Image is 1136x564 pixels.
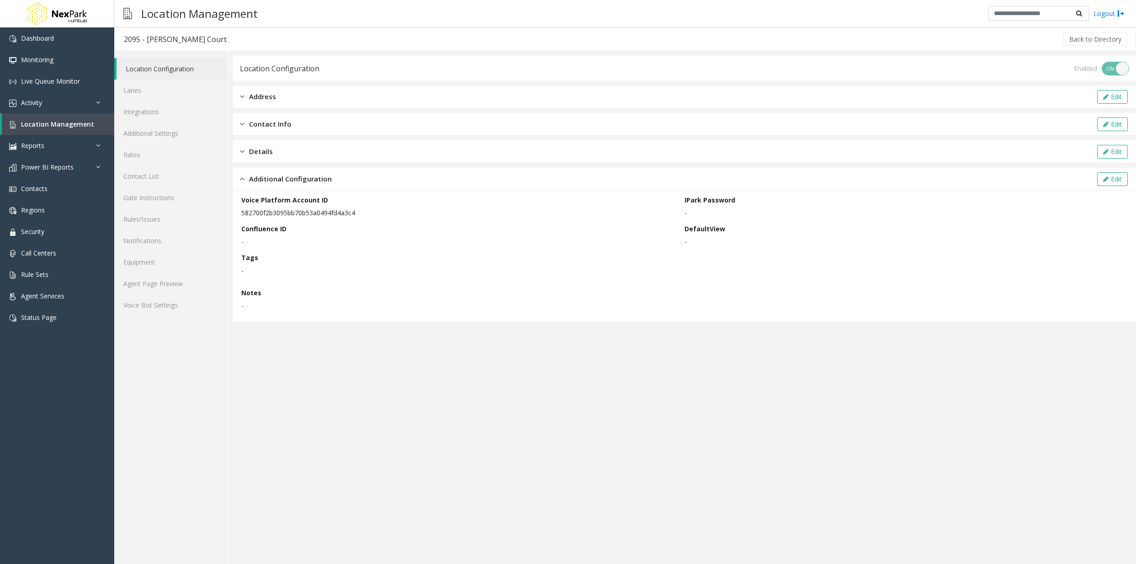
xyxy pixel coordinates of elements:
a: Location Configuration [117,58,228,80]
a: Integrations [114,101,228,122]
img: logout [1117,9,1125,18]
p: - [685,208,1123,218]
img: closed [240,91,244,102]
img: 'icon' [9,229,16,236]
img: 'icon' [9,186,16,193]
span: Details [249,146,273,157]
label: DefaultView [685,224,725,234]
a: Lanes [114,80,228,101]
img: closed [240,119,244,129]
img: 'icon' [9,143,16,150]
a: Agent Page Preview [114,273,228,294]
img: closed [240,146,244,157]
img: 'icon' [9,314,16,322]
a: Rates [114,144,228,165]
span: Activity [21,98,42,107]
img: 'icon' [9,293,16,300]
img: 'icon' [9,121,16,128]
img: 'icon' [9,271,16,279]
button: Back to Directory [1063,32,1127,46]
p: 582700f2b3095bb70b53a0494fd4a3c4 [241,208,680,218]
span: Rule Sets [21,270,48,279]
img: 'icon' [9,57,16,64]
span: Additional Configuration [249,174,332,184]
a: Notifications [114,230,228,251]
label: IPark Password [685,195,735,205]
a: Location Management [2,113,114,135]
p: - [241,237,680,246]
a: Additional Settings [114,122,228,144]
button: Edit [1097,145,1128,159]
img: opened [240,174,244,184]
p: - [241,301,1123,310]
span: Address [249,91,276,102]
button: Edit [1097,117,1128,131]
a: Logout [1094,9,1125,18]
span: Reports [21,141,44,150]
p: - [241,266,1119,275]
img: 'icon' [9,100,16,107]
span: Live Queue Monitor [21,77,80,85]
img: 'icon' [9,78,16,85]
span: Location Management [21,120,94,128]
a: Contact List [114,165,228,187]
div: 2095 - [PERSON_NAME] Court [124,33,227,45]
span: Monitoring [21,55,53,64]
span: Contacts [21,184,48,193]
label: Voice Platform Account ID [241,195,328,205]
img: 'icon' [9,250,16,257]
button: Edit [1097,90,1128,104]
span: Call Centers [21,249,56,257]
span: Security [21,227,44,236]
img: 'icon' [9,35,16,43]
button: Edit [1097,172,1128,186]
label: Notes [241,288,261,298]
span: Power BI Reports [21,163,74,171]
label: Confluence ID [241,224,287,234]
span: Status Page [21,313,57,322]
img: 'icon' [9,207,16,214]
img: 'icon' [9,164,16,171]
a: Voice Bot Settings [114,294,228,316]
div: Location Configuration [240,63,319,74]
span: Regions [21,206,45,214]
span: Contact Info [249,119,292,129]
div: Enabled [1074,64,1097,73]
img: pageIcon [123,2,132,25]
a: Equipment [114,251,228,273]
span: Agent Services [21,292,64,300]
a: Gate Instructions [114,187,228,208]
h3: Location Management [137,2,262,25]
a: Rules/Issues [114,208,228,230]
p: - [685,237,1123,246]
span: Dashboard [21,34,54,43]
label: Tags [241,253,258,262]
